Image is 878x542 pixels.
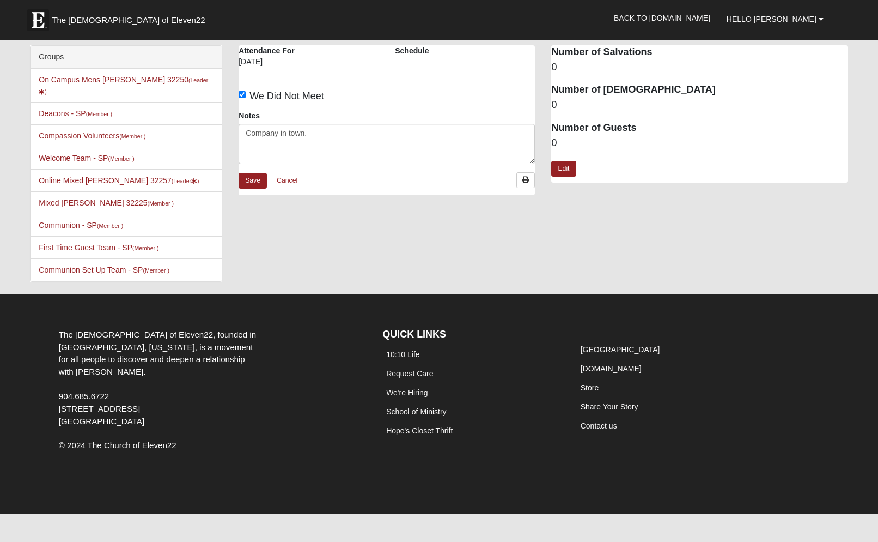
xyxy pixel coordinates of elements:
span: Hello [PERSON_NAME] [727,15,816,23]
small: (Member ) [119,133,145,140]
a: Welcome Team - SP(Member ) [39,154,135,162]
small: (Member ) [108,155,134,162]
a: The [DEMOGRAPHIC_DATA] of Eleven22 [22,4,240,31]
div: [DATE] [239,56,301,75]
input: We Did Not Meet [239,91,246,98]
div: Groups [31,46,222,69]
small: (Member ) [86,111,112,117]
a: Share Your Story [581,402,638,411]
small: (Member ) [148,200,174,207]
a: Hope's Closet Thrift [386,426,453,435]
a: Compassion Volunteers(Member ) [39,131,145,140]
dd: 0 [551,136,847,150]
a: [DOMAIN_NAME] [581,364,642,373]
dd: 0 [551,98,847,112]
dt: Number of Salvations [551,45,847,59]
small: (Member ) [97,222,123,229]
a: Hello [PERSON_NAME] [718,5,832,33]
span: The [DEMOGRAPHIC_DATA] of Eleven22 [52,15,205,26]
a: Save [239,173,267,189]
a: Edit [551,161,576,177]
a: Communion Set Up Team - SP(Member ) [39,266,169,274]
a: Online Mixed [PERSON_NAME] 32257(Leader) [39,176,199,185]
a: School of Ministry [386,407,446,416]
small: (Leader ) [172,178,199,184]
a: Request Care [386,369,433,378]
a: 10:10 Life [386,350,420,359]
a: Mixed [PERSON_NAME] 32225(Member ) [39,198,174,207]
a: Contact us [581,421,617,430]
a: Print Attendance Roster [516,172,535,188]
dd: 0 [551,61,847,75]
dt: Number of Guests [551,121,847,135]
img: Eleven22 logo [27,9,49,31]
a: On Campus Mens [PERSON_NAME] 32250(Leader) [39,75,208,95]
div: The [DEMOGRAPHIC_DATA] of Eleven22, founded in [GEOGRAPHIC_DATA], [US_STATE], is a movement for a... [51,329,266,428]
a: We're Hiring [386,388,428,397]
a: First Time Guest Team - SP(Member ) [39,243,158,252]
small: (Member ) [143,267,169,274]
span: We Did Not Meet [249,91,324,101]
span: [GEOGRAPHIC_DATA] [59,417,144,426]
a: Cancel [270,172,304,189]
a: Deacons - SP(Member ) [39,109,112,118]
label: Attendance For [239,45,295,56]
a: Store [581,383,599,392]
small: (Member ) [132,245,158,251]
span: © 2024 The Church of Eleven22 [59,441,176,450]
label: Schedule [395,45,429,56]
a: [GEOGRAPHIC_DATA] [581,345,660,354]
h4: QUICK LINKS [382,329,560,341]
a: Communion - SP(Member ) [39,221,123,230]
label: Notes [239,110,260,121]
textarea: Company in town. [239,124,535,164]
a: Back to [DOMAIN_NAME] [606,4,718,32]
dt: Number of [DEMOGRAPHIC_DATA] [551,83,847,97]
